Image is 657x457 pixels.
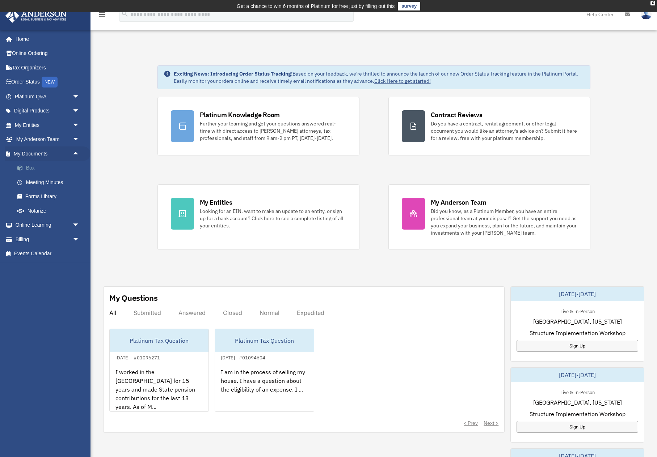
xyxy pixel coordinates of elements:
i: menu [98,10,106,19]
a: survey [398,2,420,10]
a: Events Calendar [5,247,90,261]
span: arrow_drop_down [72,218,87,233]
img: Anderson Advisors Platinum Portal [3,9,69,23]
div: Based on your feedback, we're thrilled to announce the launch of our new Order Status Tracking fe... [174,70,584,85]
div: Submitted [134,309,161,316]
div: Do you have a contract, rental agreement, or other legal document you would like an attorney's ad... [431,120,577,142]
a: Home [5,32,87,46]
a: Billingarrow_drop_down [5,232,90,247]
a: My Entitiesarrow_drop_down [5,118,90,132]
div: Get a chance to win 6 months of Platinum for free just by filling out this [237,2,395,10]
span: [GEOGRAPHIC_DATA], [US_STATE] [533,317,622,326]
div: All [109,309,116,316]
div: My Questions [109,292,158,303]
div: Platinum Tax Question [110,329,209,352]
div: close [650,1,655,5]
a: My Documentsarrow_drop_up [5,146,90,161]
a: My Anderson Team Did you know, as a Platinum Member, you have an entire professional team at your... [388,184,590,250]
a: Order StatusNEW [5,75,90,90]
a: menu [98,13,106,19]
span: arrow_drop_down [72,104,87,119]
div: Live & In-Person [555,388,601,396]
a: Notarize [10,204,90,218]
a: My Anderson Teamarrow_drop_down [5,132,90,147]
a: Sign Up [517,340,638,352]
a: Forms Library [10,189,90,204]
span: Structure Implementation Workshop [530,329,626,337]
a: Platinum Knowledge Room Further your learning and get your questions answered real-time with dire... [157,97,359,155]
strong: Exciting News: Introducing Order Status Tracking! [174,71,292,77]
div: Looking for an EIN, want to make an update to an entity, or sign up for a bank account? Click her... [200,208,346,229]
span: arrow_drop_up [72,146,87,161]
a: Contract Reviews Do you have a contract, rental agreement, or other legal document you would like... [388,97,590,155]
a: Online Ordering [5,46,90,61]
div: [DATE] - #01094604 [215,353,271,361]
div: Contract Reviews [431,110,483,119]
div: Platinum Knowledge Room [200,110,280,119]
div: Closed [223,309,242,316]
span: arrow_drop_down [72,118,87,133]
div: Normal [260,309,279,316]
div: [DATE]-[DATE] [511,287,644,301]
a: Tax Organizers [5,60,90,75]
div: I am in the process of selling my house. I have a question about the eligibility of an expense. I... [215,362,314,418]
a: Box [10,161,90,175]
i: search [121,10,129,18]
div: Answered [178,309,206,316]
a: Platinum Q&Aarrow_drop_down [5,89,90,104]
span: arrow_drop_down [72,232,87,247]
span: arrow_drop_down [72,89,87,104]
span: Structure Implementation Workshop [530,410,626,418]
a: Click Here to get started! [374,78,431,84]
div: Live & In-Person [555,307,601,315]
a: Digital Productsarrow_drop_down [5,104,90,118]
a: Platinum Tax Question[DATE] - #01096271I worked in the [GEOGRAPHIC_DATA] for 15 years and made St... [109,329,209,412]
div: Further your learning and get your questions answered real-time with direct access to [PERSON_NAM... [200,120,346,142]
div: Platinum Tax Question [215,329,314,352]
div: Did you know, as a Platinum Member, you have an entire professional team at your disposal? Get th... [431,208,577,236]
div: My Anderson Team [431,198,487,207]
span: arrow_drop_down [72,132,87,147]
div: Expedited [297,309,324,316]
div: My Entities [200,198,232,207]
div: I worked in the [GEOGRAPHIC_DATA] for 15 years and made State pension contributions for the last ... [110,362,209,418]
img: User Pic [641,9,652,20]
a: Sign Up [517,421,638,433]
a: My Entities Looking for an EIN, want to make an update to an entity, or sign up for a bank accoun... [157,184,359,250]
a: Meeting Minutes [10,175,90,189]
div: [DATE] - #01096271 [110,353,166,361]
a: Online Learningarrow_drop_down [5,218,90,232]
span: [GEOGRAPHIC_DATA], [US_STATE] [533,398,622,407]
div: [DATE]-[DATE] [511,368,644,382]
a: Platinum Tax Question[DATE] - #01094604I am in the process of selling my house. I have a question... [215,329,314,412]
div: NEW [42,77,58,87]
